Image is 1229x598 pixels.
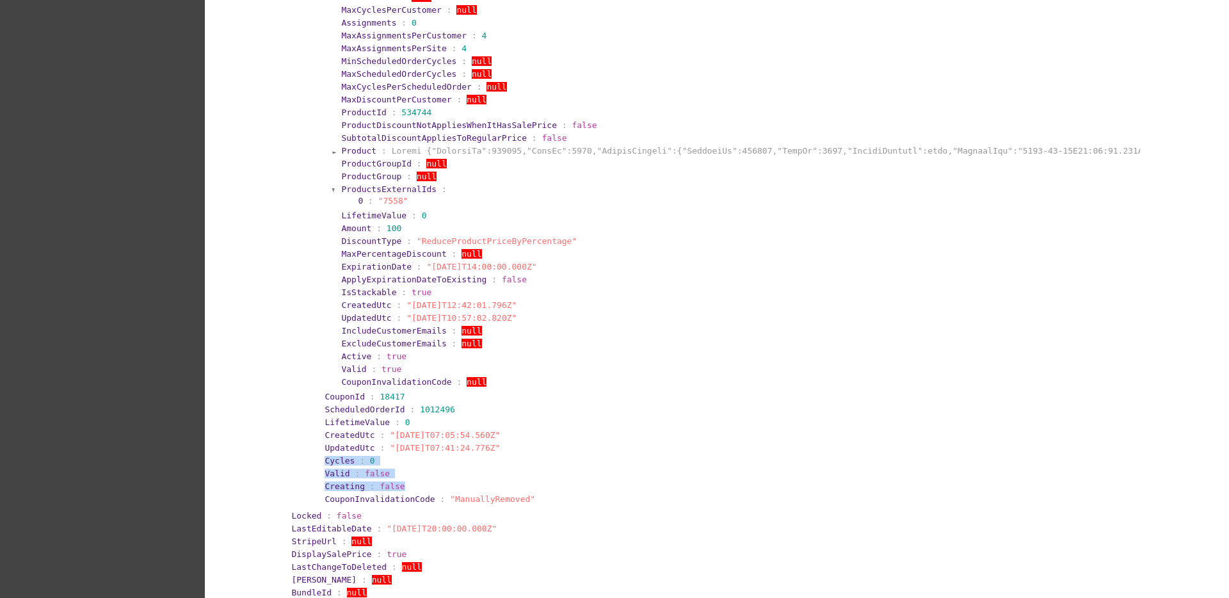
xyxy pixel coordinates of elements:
[482,31,487,40] span: 4
[291,537,336,546] span: StripeUrl
[387,223,401,233] span: 100
[341,352,371,361] span: Active
[406,300,517,310] span: "[DATE]T12:42:01.796Z"
[422,211,427,220] span: 0
[341,262,412,271] span: ExpirationDate
[390,430,500,440] span: "[DATE]T07:05:54.560Z"
[401,18,406,28] span: :
[462,326,481,335] span: null
[376,524,382,533] span: :
[341,275,486,284] span: ApplyExpirationDateToExisting
[412,287,431,297] span: true
[341,18,396,28] span: Assignments
[341,146,376,156] span: Product
[351,537,371,546] span: null
[372,575,392,585] span: null
[406,313,517,323] span: "[DATE]T10:57:02.820Z"
[426,262,536,271] span: "[DATE]T14:00:00.000Z"
[417,262,422,271] span: :
[325,443,374,453] span: UpdatedUtc
[572,120,597,130] span: false
[467,95,486,104] span: null
[401,287,406,297] span: :
[387,524,497,533] span: "[DATE]T20:00:00.000Z"
[341,364,366,374] span: Valid
[337,588,342,597] span: :
[401,108,431,117] span: 534744
[426,159,446,168] span: null
[341,56,456,66] span: MinScheduledOrderCycles
[462,249,481,259] span: null
[325,456,355,465] span: Cycles
[462,56,467,66] span: :
[467,377,486,387] span: null
[341,313,391,323] span: UpdatedUtc
[291,588,332,597] span: BundleId
[368,196,373,206] span: :
[370,456,375,465] span: 0
[456,377,462,387] span: :
[371,364,376,374] span: :
[341,133,527,143] span: SubtotalDiscountAppliesToRegularPrice
[452,44,457,53] span: :
[532,133,537,143] span: :
[406,236,412,246] span: :
[341,120,557,130] span: ProductDiscountNotAppliesWhenItHasSalePrice
[447,5,452,15] span: :
[380,430,385,440] span: :
[341,184,437,194] span: ProductsExternalIds
[341,326,446,335] span: IncludeCustomerEmails
[380,392,405,401] span: 18417
[462,69,467,79] span: :
[291,575,357,585] span: [PERSON_NAME]
[341,31,467,40] span: MaxAssignmentsPerCustomer
[341,211,406,220] span: LifetimeValue
[325,392,365,401] span: CouponId
[417,172,437,181] span: null
[397,300,402,310] span: :
[370,481,375,491] span: :
[405,417,410,427] span: 0
[397,313,402,323] span: :
[362,575,367,585] span: :
[291,524,371,533] span: LastEditableDate
[355,469,360,478] span: :
[456,95,462,104] span: :
[341,159,412,168] span: ProductGroupId
[486,82,506,92] span: null
[395,417,400,427] span: :
[472,31,477,40] span: :
[325,494,435,504] span: CouponInvalidationCode
[452,326,457,335] span: :
[341,95,451,104] span: MaxDiscountPerCustomer
[412,18,417,28] span: 0
[291,549,371,559] span: DisplaySalePrice
[412,211,417,220] span: :
[417,236,577,246] span: "ReduceProductPriceByPercentage"
[341,236,401,246] span: DiscountType
[380,481,405,491] span: false
[387,352,406,361] span: true
[380,443,385,453] span: :
[325,417,390,427] span: LifetimeValue
[341,69,456,79] span: MaxScheduledOrderCycles
[358,196,363,206] span: 0
[462,44,467,53] span: 4
[387,549,406,559] span: true
[341,44,446,53] span: MaxAssignmentsPerSite
[370,392,375,401] span: :
[341,287,396,297] span: IsStackable
[417,159,422,168] span: :
[542,133,566,143] span: false
[392,562,397,572] span: :
[376,549,382,559] span: :
[382,146,387,156] span: :
[325,469,349,478] span: Valid
[341,300,391,310] span: CreatedUtc
[325,481,365,491] span: Creating
[378,196,408,206] span: "7558"
[390,443,500,453] span: "[DATE]T07:41:24.776Z"
[492,275,497,284] span: :
[392,108,397,117] span: :
[452,339,457,348] span: :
